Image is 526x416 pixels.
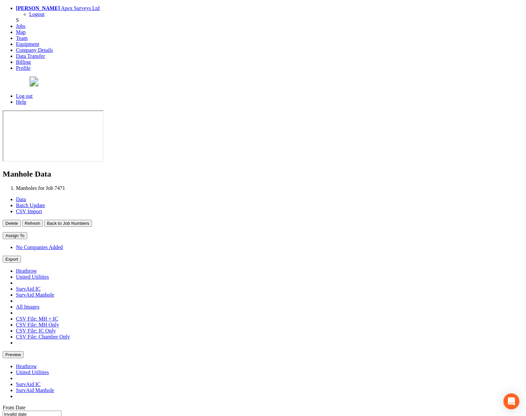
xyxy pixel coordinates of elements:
[16,17,523,23] div: S
[3,170,523,179] h2: Manhole Data
[29,11,44,17] a: Logout
[16,244,63,250] a: No Companies Added
[16,65,31,71] a: Profile
[503,393,519,409] div: Open Intercom Messenger
[16,59,31,65] a: Billing
[16,23,25,29] a: Jobs
[16,304,40,310] a: All Images
[16,381,41,387] a: SurvAid IC
[16,286,41,292] a: SurvAid IC
[16,387,54,393] a: SurvAid Manhole
[16,334,70,340] a: CSV File: Chamber Only
[44,220,92,227] button: Back to Job Numbers
[3,256,21,263] button: Export
[16,203,45,208] a: Batch Update
[16,53,45,59] a: Data Transfer
[16,29,26,35] a: Map
[16,328,56,334] a: CSV File: IC Only
[16,274,49,280] a: United Utilities
[16,93,33,99] a: Log out
[16,35,28,41] a: Team
[3,351,24,358] button: Preview
[3,220,21,227] button: Delete
[16,369,49,375] a: United Utilities
[16,316,58,322] a: CSV File: MH + IC
[3,405,26,410] label: From Date
[16,5,60,11] strong: [PERSON_NAME]
[16,185,523,191] li: Manholes for Job 7471
[16,363,37,369] a: Heathrow
[61,5,100,11] span: Apex Surveys Ltd
[16,99,26,105] a: Help
[16,197,26,202] a: Data
[22,220,43,227] button: Refresh
[3,232,27,239] button: Assign To
[16,268,37,274] a: Heathrow
[16,41,39,47] a: Equipment
[16,5,100,11] a: [PERSON_NAME] Apex Surveys Ltd
[16,208,42,214] a: CSV Import
[16,322,59,328] a: CSV File: MH Only
[16,47,53,53] a: Company Details
[16,292,54,298] a: SurvAid Manhole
